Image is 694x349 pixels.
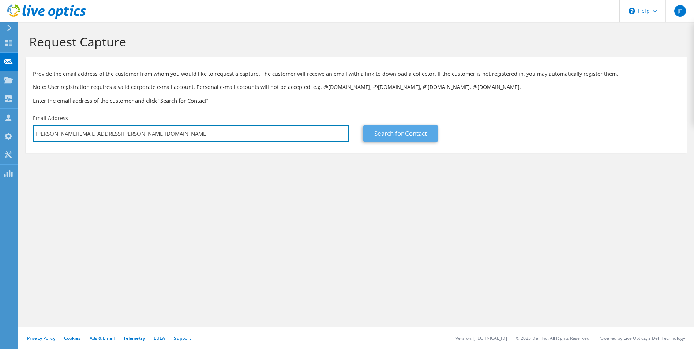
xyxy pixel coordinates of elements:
[123,335,145,341] a: Telemetry
[90,335,115,341] a: Ads & Email
[33,70,679,78] p: Provide the email address of the customer from whom you would like to request a capture. The cust...
[33,97,679,105] h3: Enter the email address of the customer and click “Search for Contact”.
[598,335,685,341] li: Powered by Live Optics, a Dell Technology
[674,5,686,17] span: JF
[27,335,55,341] a: Privacy Policy
[33,83,679,91] p: Note: User registration requires a valid corporate e-mail account. Personal e-mail accounts will ...
[174,335,191,341] a: Support
[154,335,165,341] a: EULA
[64,335,81,341] a: Cookies
[516,335,589,341] li: © 2025 Dell Inc. All Rights Reserved
[455,335,507,341] li: Version: [TECHNICAL_ID]
[629,8,635,14] svg: \n
[363,125,438,142] a: Search for Contact
[33,115,68,122] label: Email Address
[29,34,679,49] h1: Request Capture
